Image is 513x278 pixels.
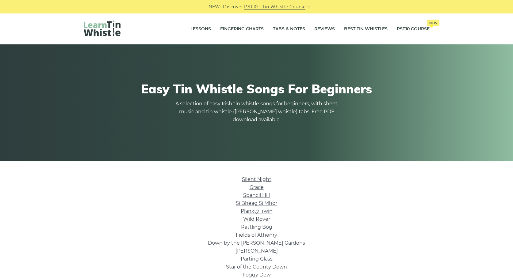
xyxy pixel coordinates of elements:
[241,256,273,262] a: Parting Glass
[242,176,271,182] a: Silent Night
[84,81,430,96] h1: Easy Tin Whistle Songs For Beginners
[273,21,305,37] a: Tabs & Notes
[84,21,121,36] img: LearnTinWhistle.com
[243,272,271,278] a: Foggy Dew
[250,184,264,190] a: Grace
[241,224,272,230] a: Rattling Bog
[314,21,335,37] a: Reviews
[220,21,264,37] a: Fingering Charts
[235,248,278,254] a: [PERSON_NAME]
[344,21,388,37] a: Best Tin Whistles
[243,192,270,198] a: Spancil Hill
[243,216,270,222] a: Wild Rover
[236,232,277,238] a: Fields of Athenry
[427,20,439,26] span: New
[190,21,211,37] a: Lessons
[174,100,339,124] p: A selection of easy Irish tin whistle songs for beginners, with sheet music and tin whistle ([PER...
[226,264,287,270] a: Star of the County Down
[397,21,430,37] a: PST10 CourseNew
[236,200,277,206] a: Si­ Bheag Si­ Mhor
[241,208,273,214] a: Planxty Irwin
[208,240,305,246] a: Down by the [PERSON_NAME] Gardens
